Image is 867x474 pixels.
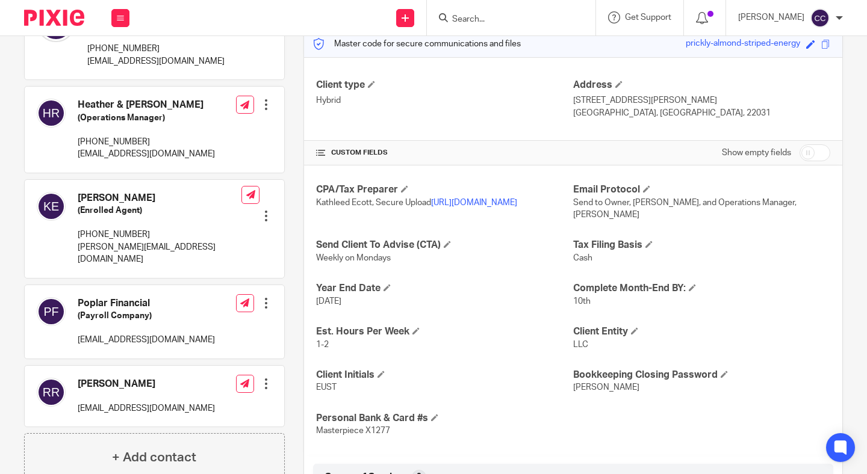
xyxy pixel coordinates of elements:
[316,383,337,392] span: EUST
[316,199,517,207] span: Kathleed Ecott, Secure Upload
[78,402,215,414] p: [EMAIL_ADDRESS][DOMAIN_NAME]
[573,199,797,219] span: Send to Owner, [PERSON_NAME], and Operations Manager, [PERSON_NAME]
[573,369,830,381] h4: Bookkeeping Closing Password
[573,282,830,295] h4: Complete Month-End BY:
[431,199,517,207] a: [URL][DOMAIN_NAME]
[316,183,573,196] h4: CPA/Tax Preparer
[316,282,573,295] h4: Year End Date
[316,369,573,381] h4: Client Initials
[738,11,804,23] p: [PERSON_NAME]
[78,229,241,241] p: [PHONE_NUMBER]
[78,297,215,310] h4: Poplar Financial
[451,14,559,25] input: Search
[87,43,225,55] p: [PHONE_NUMBER]
[313,38,521,50] p: Master code for secure communications and files
[78,112,215,124] h5: (Operations Manager)
[810,8,830,28] img: svg%3E
[573,340,588,349] span: LLC
[573,239,830,251] h4: Tax Filing Basis
[78,136,215,148] p: [PHONE_NUMBER]
[316,254,391,262] span: Weekly on Mondays
[625,13,671,22] span: Get Support
[722,147,791,159] label: Show empty fields
[24,10,84,26] img: Pixie
[37,192,66,221] img: svg%3E
[78,99,215,111] h4: Heather & [PERSON_NAME]
[573,297,591,306] span: 10th
[316,79,573,91] h4: Client type
[316,297,341,306] span: [DATE]
[78,205,241,217] h5: (Enrolled Agent)
[316,94,573,106] p: Hybrid
[37,378,66,407] img: svg%3E
[78,334,215,346] p: [EMAIL_ADDRESS][DOMAIN_NAME]
[316,340,329,349] span: 1-2
[316,148,573,158] h4: CUSTOM FIELDS
[573,107,830,119] p: [GEOGRAPHIC_DATA], [GEOGRAPHIC_DATA], 22031
[112,448,196,467] h4: + Add contact
[316,239,573,251] h4: Send Client To Advise (CTA)
[78,310,215,322] h5: (Payroll Company)
[573,325,830,338] h4: Client Entity
[316,426,390,435] span: Masterpiece X1277
[316,325,573,338] h4: Est. Hours Per Week
[78,192,241,205] h4: [PERSON_NAME]
[686,37,800,51] div: prickly-almond-striped-energy
[316,412,573,425] h4: Personal Bank & Card #s
[573,94,830,106] p: [STREET_ADDRESS][PERSON_NAME]
[37,297,66,326] img: svg%3E
[573,254,592,262] span: Cash
[78,378,215,390] h4: [PERSON_NAME]
[573,383,639,392] span: [PERSON_NAME]
[573,79,830,91] h4: Address
[573,183,830,196] h4: Email Protocol
[78,148,215,160] p: [EMAIL_ADDRESS][DOMAIN_NAME]
[78,241,241,266] p: [PERSON_NAME][EMAIL_ADDRESS][DOMAIN_NAME]
[37,99,66,128] img: svg%3E
[87,55,225,67] p: [EMAIL_ADDRESS][DOMAIN_NAME]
